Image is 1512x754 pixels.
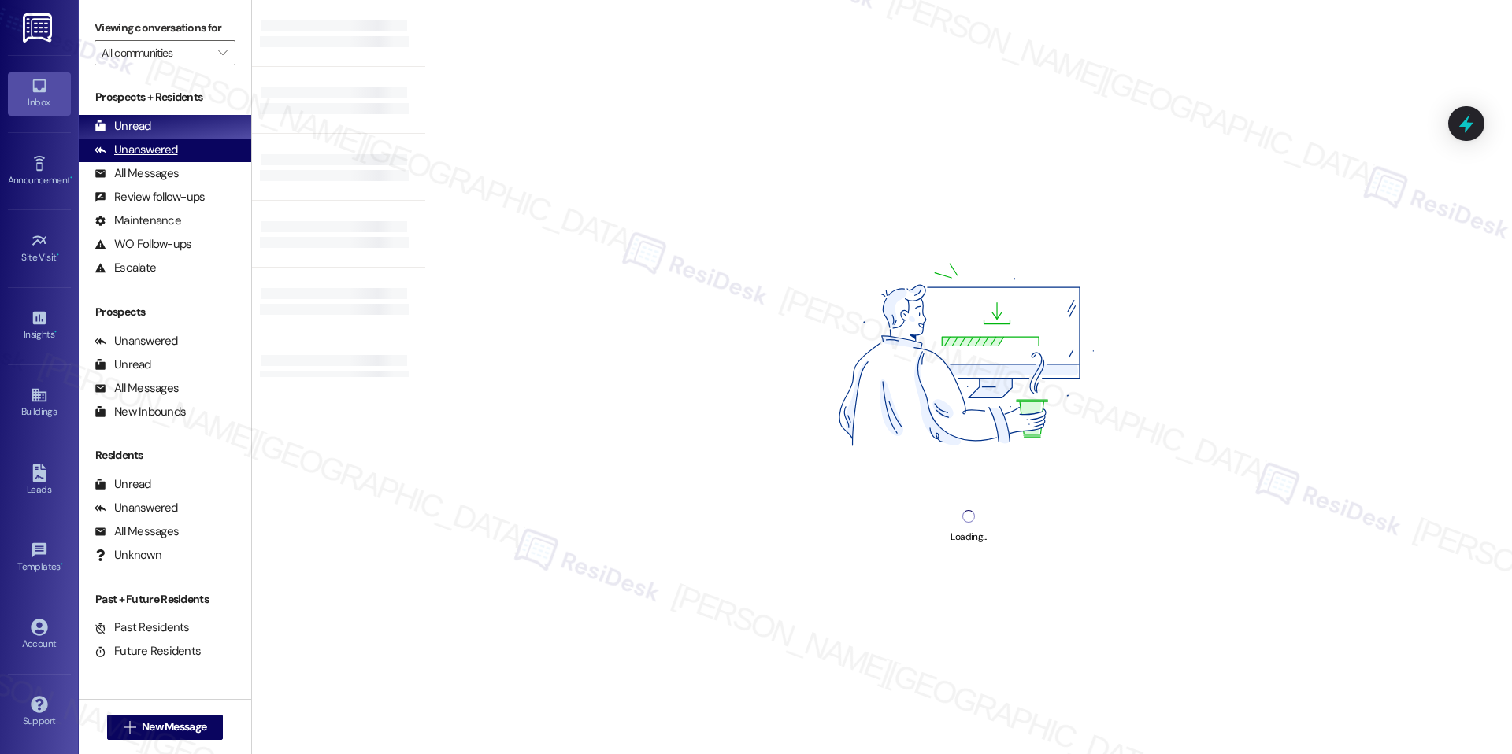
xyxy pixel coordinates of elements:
img: ResiDesk Logo [23,13,55,43]
div: Future Residents [94,643,201,660]
a: Buildings [8,382,71,424]
div: Residents [79,447,251,464]
a: Templates • [8,537,71,579]
span: • [70,172,72,183]
div: Unanswered [94,333,178,349]
span: • [57,249,59,261]
div: New Inbounds [94,404,186,420]
div: Prospects [79,304,251,320]
div: Escalate [94,260,156,276]
div: Review follow-ups [94,189,205,205]
div: Unanswered [94,142,178,158]
a: Inbox [8,72,71,115]
span: • [54,327,57,338]
a: Account [8,614,71,656]
div: All Messages [94,523,179,540]
i:  [124,721,135,734]
input: All communities [102,40,210,65]
span: • [61,559,63,570]
div: Unanswered [94,500,178,516]
div: Unread [94,476,151,493]
i:  [218,46,227,59]
div: Unread [94,357,151,373]
span: New Message [142,719,206,735]
div: All Messages [94,165,179,182]
div: Prospects + Residents [79,89,251,105]
div: Past + Future Residents [79,591,251,608]
div: Unread [94,118,151,135]
a: Insights • [8,305,71,347]
button: New Message [107,715,224,740]
div: Loading... [951,529,986,545]
a: Support [8,691,71,734]
a: Site Visit • [8,227,71,270]
label: Viewing conversations for [94,16,235,40]
div: WO Follow-ups [94,236,191,253]
a: Leads [8,460,71,502]
div: Past Residents [94,619,190,636]
div: All Messages [94,380,179,397]
div: Unknown [94,547,161,564]
div: Maintenance [94,213,181,229]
